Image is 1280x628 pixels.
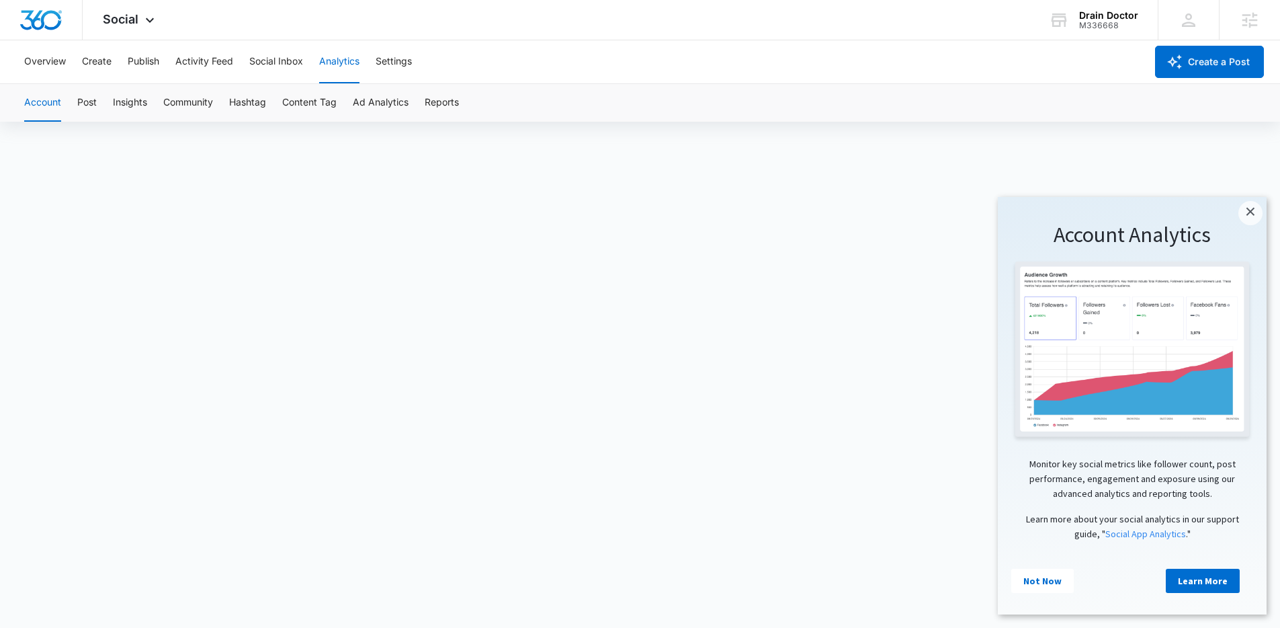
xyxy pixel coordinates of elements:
[82,40,112,83] button: Create
[163,84,213,122] button: Community
[1079,21,1138,30] div: account id
[353,84,409,122] button: Ad Analytics
[148,79,226,88] div: Keywords by Traffic
[13,372,76,396] a: Not Now
[1155,46,1264,78] button: Create a Post
[36,78,47,89] img: tab_domain_overview_orange.svg
[103,12,138,26] span: Social
[38,22,66,32] div: v 4.0.25
[51,79,120,88] div: Domain Overview
[168,372,242,396] a: Learn More
[134,78,144,89] img: tab_keywords_by_traffic_grey.svg
[425,84,459,122] button: Reports
[24,40,66,83] button: Overview
[24,84,61,122] button: Account
[241,4,265,28] a: Close modal
[13,24,255,52] h1: Account Analytics
[282,84,337,122] button: Content Tag
[22,35,32,46] img: website_grey.svg
[128,40,159,83] button: Publish
[108,331,188,343] a: Social App Analytics
[249,40,303,83] button: Social Inbox
[229,84,266,122] button: Hashtag
[319,40,359,83] button: Analytics
[175,40,233,83] button: Activity Feed
[13,260,255,305] p: Monitor key social metrics like follower count, post performance, engagement and exposure using o...
[77,84,97,122] button: Post
[13,315,255,345] p: Learn more about your social analytics in our support guide, " ."
[35,35,148,46] div: Domain: [DOMAIN_NAME]
[376,40,412,83] button: Settings
[113,84,147,122] button: Insights
[22,22,32,32] img: logo_orange.svg
[1079,10,1138,21] div: account name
